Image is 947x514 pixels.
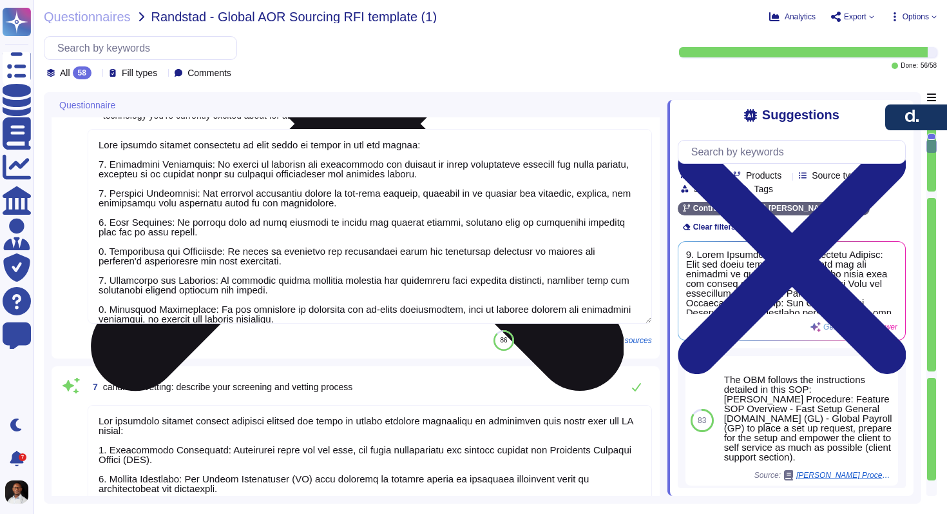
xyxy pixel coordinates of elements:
button: Analytics [769,12,816,22]
span: Options [903,13,929,21]
span: Source: [754,470,893,480]
input: Search by keywords [685,141,905,163]
div: 58 [73,66,91,79]
button: user [3,478,37,506]
span: Questionnaires [44,10,131,23]
div: The OBM follows the instructions detailed in this SOP: [PERSON_NAME] Procedure: Feature SOP Overv... [724,375,893,462]
span: 86 [501,337,508,344]
span: Analytics [785,13,816,21]
span: Comments [187,68,231,77]
span: 83 [698,417,706,424]
div: 7 [19,453,26,461]
span: Fill types [122,68,157,77]
span: See sources [609,337,652,344]
span: All [60,68,70,77]
span: [PERSON_NAME] Procedure: Global Payroll: How to set up Payroll.pdf [796,471,893,479]
textarea: Lore ipsumdo sitamet consectetu ad elit seddo ei tempor in utl etd magnaa: 7. Enimadmini Veniamqu... [88,129,652,324]
img: user [5,480,28,504]
span: Questionnaire [59,101,115,110]
span: Export [844,13,866,21]
input: Search by keywords [51,37,236,59]
span: Done: [901,63,918,69]
span: 56 / 58 [921,63,937,69]
span: 7 [88,382,98,391]
span: Randstad - Global AOR Sourcing RFI template (1) [151,10,437,23]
